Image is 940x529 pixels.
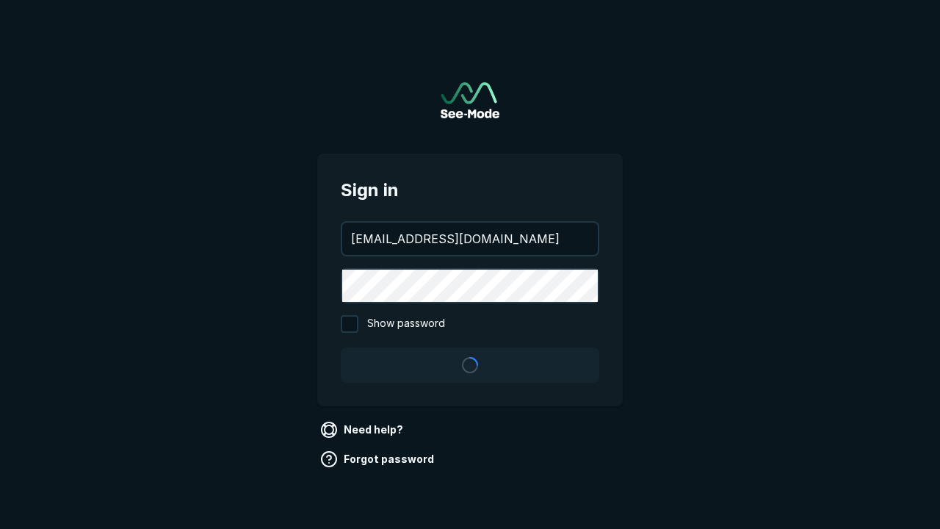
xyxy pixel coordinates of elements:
input: your@email.com [342,223,598,255]
a: Need help? [317,418,409,442]
span: Sign in [341,177,599,204]
a: Go to sign in [441,82,499,118]
a: Forgot password [317,447,440,471]
span: Show password [367,315,445,333]
img: See-Mode Logo [441,82,499,118]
